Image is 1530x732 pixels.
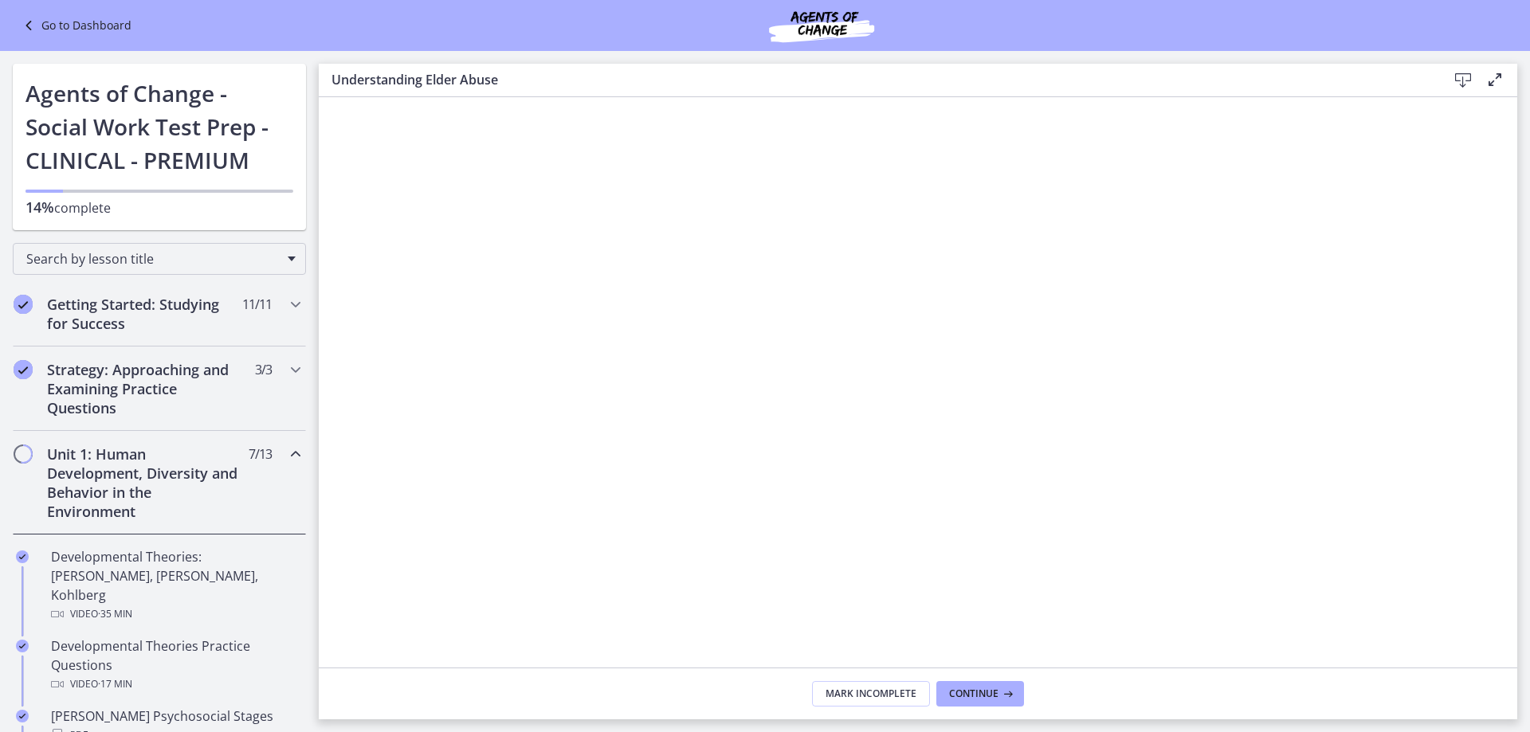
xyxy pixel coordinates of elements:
[16,550,29,563] i: Completed
[949,687,998,700] span: Continue
[26,250,280,268] span: Search by lesson title
[249,444,272,464] span: 7 / 13
[16,640,29,652] i: Completed
[98,605,132,624] span: · 35 min
[726,6,917,45] img: Agents of Change
[936,681,1024,707] button: Continue
[331,70,1422,89] h3: Understanding Elder Abuse
[51,675,300,694] div: Video
[16,710,29,722] i: Completed
[47,360,241,417] h2: Strategy: Approaching and Examining Practice Questions
[255,360,272,379] span: 3 / 3
[51,636,300,694] div: Developmental Theories Practice Questions
[826,687,916,700] span: Mark Incomplete
[25,198,54,217] span: 14%
[13,243,306,275] div: Search by lesson title
[14,295,33,314] i: Completed
[47,444,241,521] h2: Unit 1: Human Development, Diversity and Behavior in the Environment
[19,16,131,35] a: Go to Dashboard
[51,547,300,624] div: Developmental Theories: [PERSON_NAME], [PERSON_NAME], Kohlberg
[242,295,272,314] span: 11 / 11
[812,681,930,707] button: Mark Incomplete
[51,605,300,624] div: Video
[47,295,241,333] h2: Getting Started: Studying for Success
[98,675,132,694] span: · 17 min
[14,360,33,379] i: Completed
[25,76,293,177] h1: Agents of Change - Social Work Test Prep - CLINICAL - PREMIUM
[25,198,293,217] p: complete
